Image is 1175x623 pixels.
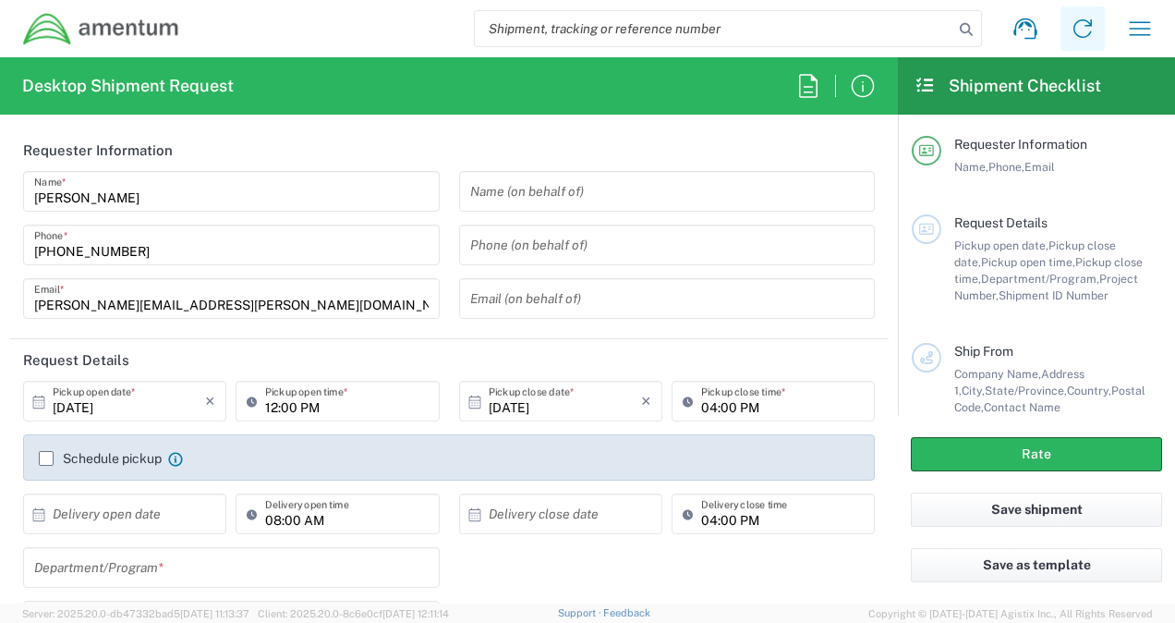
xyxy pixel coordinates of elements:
span: Request Details [954,215,1048,230]
span: Email [1024,160,1055,174]
span: Client: 2025.20.0-8c6e0cf [258,608,449,619]
h2: Request Details [23,351,129,370]
i: × [641,386,651,416]
input: Shipment, tracking or reference number [475,11,953,46]
span: Shipment ID Number [999,288,1108,302]
span: Company Name, [954,367,1041,381]
span: Phone, [988,160,1024,174]
span: Name, [954,160,988,174]
a: Feedback [603,607,650,618]
button: Rate [911,437,1162,471]
button: Save as template [911,548,1162,582]
span: City, [962,384,985,397]
span: Server: 2025.20.0-db47332bad5 [22,608,249,619]
span: [DATE] 12:11:14 [382,608,449,619]
span: [DATE] 11:13:37 [180,608,249,619]
a: Support [558,607,604,618]
label: Schedule pickup [39,451,162,466]
h2: Desktop Shipment Request [22,75,234,97]
span: Ship From [954,344,1013,359]
span: Country, [1067,384,1111,397]
img: dyncorp [22,12,180,46]
span: State/Province, [985,384,1067,397]
h2: Shipment Checklist [915,75,1101,97]
span: Requester Information [954,137,1087,152]
button: Save shipment [911,493,1162,527]
span: Copyright © [DATE]-[DATE] Agistix Inc., All Rights Reserved [868,605,1153,622]
span: Pickup open date, [954,238,1048,252]
span: Pickup open time, [981,255,1075,269]
h2: Requester Information [23,141,173,160]
i: × [205,386,215,416]
span: Department/Program, [981,272,1099,286]
span: Contact Name [984,400,1060,414]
